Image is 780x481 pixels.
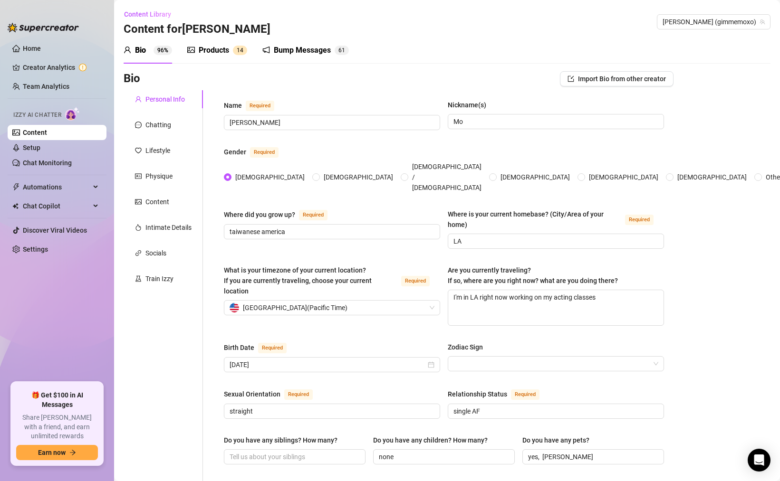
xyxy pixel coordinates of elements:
span: team [760,19,765,25]
span: picture [135,198,142,205]
input: Nickname(s) [453,116,656,127]
span: Required [250,147,279,158]
a: Chat Monitoring [23,159,72,167]
span: user [135,96,142,103]
span: [DEMOGRAPHIC_DATA] [497,172,574,182]
div: Lifestyle [145,145,170,156]
label: Sexual Orientation [224,388,323,400]
sup: 96% [154,46,172,55]
div: Intimate Details [145,222,192,233]
div: Gender [224,147,246,157]
span: [DEMOGRAPHIC_DATA] [320,172,397,182]
input: Birth Date [230,359,426,370]
span: import [568,75,574,82]
div: Where did you grow up? [224,209,295,220]
span: fire [135,224,142,231]
span: Automations [23,179,90,195]
input: Name [230,117,433,128]
a: Settings [23,245,48,253]
label: Birth Date [224,342,297,353]
span: [DEMOGRAPHIC_DATA] / [DEMOGRAPHIC_DATA] [408,161,485,193]
button: Earn nowarrow-right [16,445,98,460]
textarea: I'm in LA right now working on my acting classes [448,290,664,325]
span: Required [511,389,539,400]
div: Zodiac Sign [448,342,483,352]
img: us [230,303,239,312]
span: Required [299,210,327,220]
label: Zodiac Sign [448,342,490,352]
div: Bio [135,45,146,56]
span: Import Bio from other creator [578,75,666,83]
label: Where did you grow up? [224,209,338,220]
img: logo-BBDzfeDw.svg [8,23,79,32]
span: [GEOGRAPHIC_DATA] ( Pacific Time ) [243,301,347,315]
label: Do you have any siblings? How many? [224,435,344,445]
a: Home [23,45,41,52]
label: Do you have any pets? [522,435,596,445]
div: Open Intercom Messenger [748,449,770,472]
input: Do you have any pets? [528,452,656,462]
span: 4 [240,47,243,54]
div: Relationship Status [448,389,507,399]
span: thunderbolt [12,183,20,191]
span: 🎁 Get $100 in AI Messages [16,391,98,409]
button: Import Bio from other creator [560,71,674,86]
label: Nickname(s) [448,100,493,110]
div: Physique [145,171,173,181]
span: idcard [135,173,142,179]
div: Bump Messages [274,45,331,56]
a: Creator Analytics exclamation-circle [23,60,99,75]
div: Name [224,100,242,111]
label: Name [224,100,285,111]
sup: 61 [335,46,349,55]
span: Required [258,343,287,353]
a: Setup [23,144,40,151]
a: Discover Viral Videos [23,226,87,234]
span: experiment [135,275,142,282]
span: arrow-right [69,449,76,456]
label: Gender [224,146,289,158]
img: Chat Copilot [12,203,19,209]
div: Personal Info [145,94,185,104]
span: Required [401,276,430,286]
span: Required [625,215,654,225]
button: Content Library [124,7,179,22]
input: Relationship Status [453,406,656,416]
span: Required [284,389,313,400]
span: Share [PERSON_NAME] with a friend, and earn unlimited rewards [16,413,98,441]
span: 6 [338,47,342,54]
span: 1 [342,47,345,54]
span: [DEMOGRAPHIC_DATA] [674,172,751,182]
div: Do you have any siblings? How many? [224,435,337,445]
span: heart [135,147,142,154]
div: Products [199,45,229,56]
div: Content [145,197,169,207]
span: picture [187,46,195,54]
h3: Bio [124,71,140,86]
span: [DEMOGRAPHIC_DATA] [585,172,662,182]
span: Izzy AI Chatter [13,111,61,120]
span: Content Library [124,10,171,18]
img: AI Chatter [65,107,80,121]
input: Do you have any siblings? How many? [230,452,358,462]
div: Train Izzy [145,274,173,284]
span: Are you currently traveling? If so, where are you right now? what are you doing there? [448,266,618,284]
input: Sexual Orientation [230,406,433,416]
span: What is your timezone of your current location? If you are currently traveling, choose your curre... [224,266,372,295]
div: Sexual Orientation [224,389,280,399]
div: Birth Date [224,342,254,353]
span: notification [262,46,270,54]
label: Relationship Status [448,388,550,400]
h3: Content for [PERSON_NAME] [124,22,270,37]
span: [DEMOGRAPHIC_DATA] [231,172,308,182]
span: Anthia (gimmemoxo) [663,15,765,29]
div: Where is your current homebase? (City/Area of your home) [448,209,621,230]
span: Required [246,101,274,111]
span: link [135,250,142,256]
div: Chatting [145,120,171,130]
sup: 14 [233,46,247,55]
div: Do you have any pets? [522,435,589,445]
div: Socials [145,248,166,258]
input: Where is your current homebase? (City/Area of your home) [453,236,656,246]
div: Do you have any children? How many? [373,435,488,445]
